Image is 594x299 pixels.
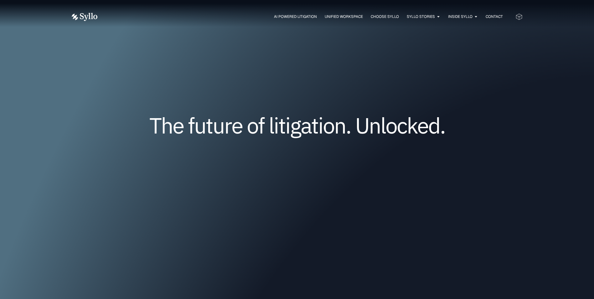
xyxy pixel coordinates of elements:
a: Syllo Stories [407,14,435,19]
nav: Menu [110,14,503,20]
a: Choose Syllo [371,14,399,19]
h1: The future of litigation. Unlocked. [109,115,485,136]
a: Inside Syllo [448,14,473,19]
div: Menu Toggle [110,14,503,20]
img: Vector [72,13,97,21]
a: Contact [486,14,503,19]
a: AI Powered Litigation [274,14,317,19]
a: Unified Workspace [325,14,363,19]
